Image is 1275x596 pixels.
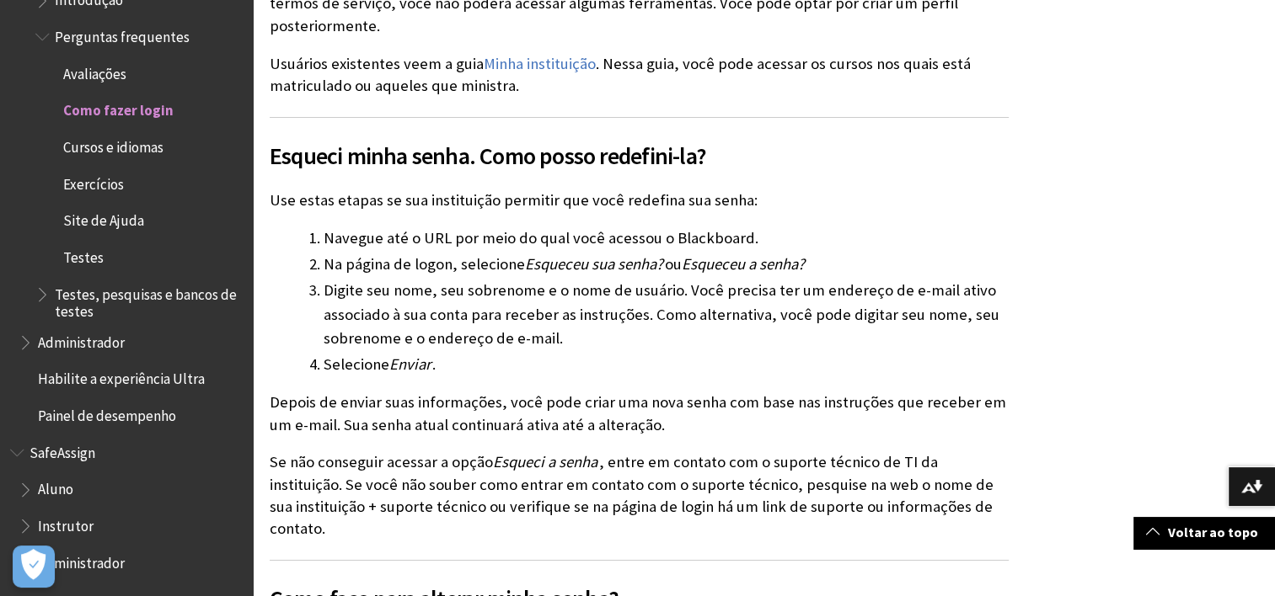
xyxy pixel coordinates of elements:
[55,280,241,320] span: Testes, pesquisas e bancos de testes
[324,253,1009,276] li: Na página de logon, selecione ou
[63,60,126,82] span: Avaliações
[270,189,1009,211] p: Use estas etapas se sua instituição permitir que você redefina sua senha:
[493,452,597,471] span: Esqueci a senha
[38,476,73,498] span: Aluno
[63,97,174,120] span: Como fazer login
[270,53,1009,97] p: Usuários existentes veem a guia . Nessa guia, você pode acessar os cursos nos quais está matricul...
[270,117,1009,173] h2: Esqueci minha senha. Como posso redefini-la?
[682,254,805,274] span: Esqueceu a senha?
[38,549,125,572] span: Administrador
[324,279,1009,349] li: Digite seu nome, seu sobrenome e o nome de usuário. Você precisa ter um endereço de e-mail ativo ...
[13,545,55,588] button: Abrir preferências
[38,512,94,535] span: Instrutor
[38,402,176,424] span: Painel de desempenho
[389,354,431,374] span: Enviar
[484,54,596,74] a: Minha instituição
[38,365,205,388] span: Habilite a experiência Ultra
[1133,517,1275,548] a: Voltar ao topo
[63,133,163,156] span: Cursos e idiomas
[63,243,104,266] span: Testes
[38,328,125,351] span: Administrador
[29,439,95,461] span: SafeAssign
[525,254,663,274] span: Esqueceu sua senha?
[270,391,1009,435] p: Depois de enviar suas informações, você pode criar uma nova senha com base nas instruções que rec...
[324,226,1009,250] li: Navegue até o URL por meio do qual você acessou o Blackboard.
[324,353,1009,376] li: Selecione .
[55,23,190,45] span: Perguntas frequentes
[270,451,1009,540] p: Se não conseguir acessar a opção , entre em contato com o suporte técnico de TI da instituição. S...
[63,206,144,229] span: Site de Ajuda
[63,170,124,193] span: Exercícios
[10,439,243,577] nav: Book outline for Blackboard SafeAssign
